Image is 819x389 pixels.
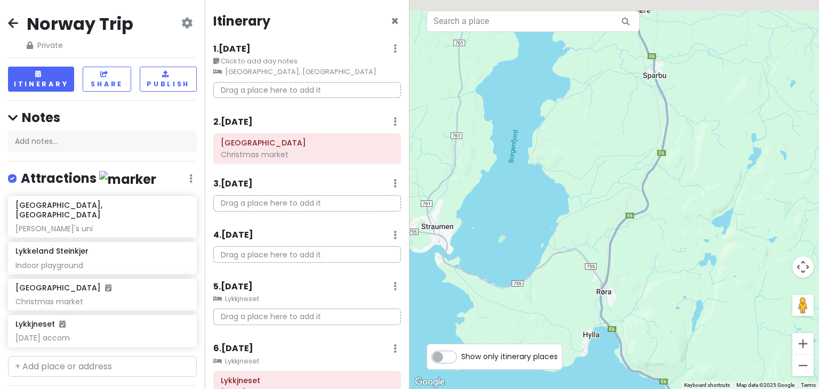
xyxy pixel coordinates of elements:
a: Open this area in Google Maps (opens a new window) [412,375,447,389]
span: Close itinerary [391,12,399,30]
button: Zoom out [792,355,814,376]
h6: Kongens gate [221,138,394,148]
div: [PERSON_NAME]'s uni [15,224,189,233]
button: Map camera controls [792,256,814,278]
div: [DATE] accom [15,333,189,343]
p: Drag a place here to add it [213,246,401,263]
h6: [GEOGRAPHIC_DATA] [15,283,111,293]
a: Terms (opens in new tab) [801,382,816,388]
h4: Itinerary [213,13,270,29]
button: Keyboard shortcuts [684,382,730,389]
input: Search a place [427,11,640,32]
i: Added to itinerary [105,284,111,291]
button: Publish [140,67,197,92]
h6: Lykkjneset [15,319,66,329]
small: Click to add day notes [213,56,401,67]
h6: 2 . [DATE] [213,117,253,128]
h6: Lykkeland Steinkjer [15,246,89,256]
div: Indoor playground [15,261,189,270]
button: Share [83,67,131,92]
button: Zoom in [792,333,814,354]
i: Added to itinerary [59,320,66,328]
h6: 1 . [DATE] [213,44,251,55]
h6: 4 . [DATE] [213,230,253,241]
input: + Add place or address [8,356,197,377]
h2: Norway Trip [27,13,133,35]
h6: 3 . [DATE] [213,179,253,190]
span: Private [27,39,133,51]
h4: Notes [8,109,197,126]
h6: 6 . [DATE] [213,343,253,354]
div: Christmas market [221,150,394,159]
span: Map data ©2025 Google [736,382,794,388]
h6: 5 . [DATE] [213,281,253,293]
p: Drag a place here to add it [213,309,401,325]
img: marker [99,171,156,188]
div: Add notes... [8,130,197,152]
button: Itinerary [8,67,74,92]
img: Google [412,375,447,389]
h6: [GEOGRAPHIC_DATA], [GEOGRAPHIC_DATA] [15,200,189,220]
p: Drag a place here to add it [213,82,401,99]
div: Christmas market [15,297,189,306]
button: Close [391,15,399,28]
p: Drag a place here to add it [213,195,401,212]
h4: Attractions [21,170,156,188]
small: [GEOGRAPHIC_DATA], [GEOGRAPHIC_DATA] [213,67,401,77]
h6: Lykkjneset [221,376,394,385]
span: Show only itinerary places [461,351,558,362]
small: Lykkjneset [213,294,401,304]
button: Drag Pegman onto the map to open Street View [792,295,814,316]
small: Lykkjneset [213,356,401,367]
